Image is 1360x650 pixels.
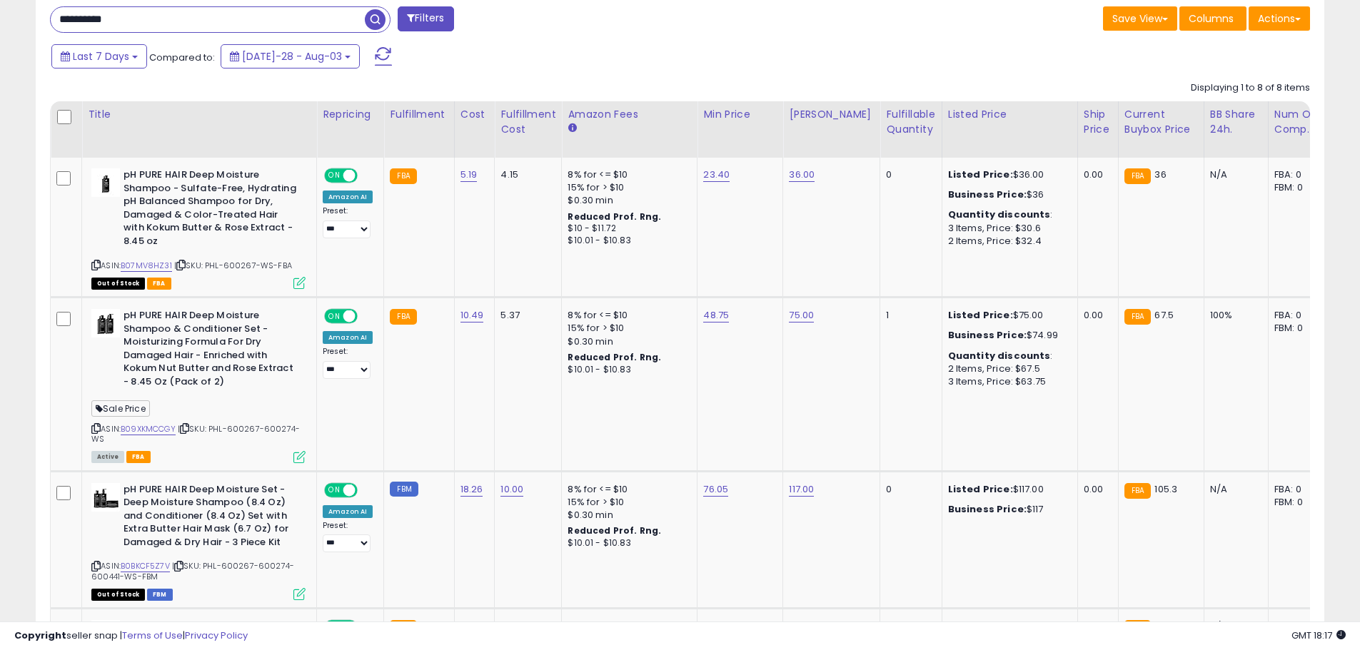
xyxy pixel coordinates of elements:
[323,521,373,553] div: Preset:
[91,483,306,599] div: ASIN:
[789,308,814,323] a: 75.00
[242,49,342,64] span: [DATE]-28 - Aug-03
[1189,11,1234,26] span: Columns
[1210,168,1257,181] div: N/A
[886,168,930,181] div: 0
[1124,309,1151,325] small: FBA
[124,483,297,553] b: pH PURE HAIR Deep Moisture Set - Deep Moisture Shampoo (8.4 Oz) and Conditioner (8.4 Oz) Set with...
[948,349,1051,362] b: Quantity discounts
[1274,181,1321,194] div: FBM: 0
[789,107,874,122] div: [PERSON_NAME]
[323,331,373,344] div: Amazon AI
[568,483,686,496] div: 8% for <= $10
[14,629,66,642] strong: Copyright
[1084,483,1107,496] div: 0.00
[91,451,124,463] span: All listings currently available for purchase on Amazon
[356,310,378,323] span: OFF
[948,482,1013,496] b: Listed Price:
[1084,107,1112,137] div: Ship Price
[91,309,306,461] div: ASIN:
[568,537,686,549] div: $10.01 - $10.83
[185,629,248,642] a: Privacy Policy
[326,484,343,496] span: ON
[568,335,686,348] div: $0.30 min
[948,188,1067,201] div: $36
[91,400,150,417] span: Sale Price
[91,483,120,512] img: 411DTXzkYjL._SL40_.jpg
[1179,6,1246,31] button: Columns
[1210,483,1257,496] div: N/A
[91,560,294,582] span: | SKU: PHL-600267-600274-600441-WS-FBM
[1154,168,1166,181] span: 36
[88,107,311,122] div: Title
[500,309,550,322] div: 5.37
[221,44,360,68] button: [DATE]-28 - Aug-03
[948,235,1067,248] div: 2 Items, Price: $32.4
[568,524,661,537] b: Reduced Prof. Rng.
[126,451,151,463] span: FBA
[568,322,686,335] div: 15% for > $10
[948,168,1013,181] b: Listed Price:
[1274,107,1326,137] div: Num of Comp.
[500,107,555,137] div: Fulfillment Cost
[390,107,448,122] div: Fulfillment
[323,347,373,379] div: Preset:
[323,107,378,122] div: Repricing
[147,278,171,290] span: FBA
[948,483,1067,496] div: $117.00
[91,423,300,445] span: | SKU: PHL-600267-600274-WS
[948,308,1013,322] b: Listed Price:
[948,208,1067,221] div: :
[147,589,173,601] span: FBM
[703,168,730,182] a: 23.40
[568,509,686,522] div: $0.30 min
[356,484,378,496] span: OFF
[91,309,120,337] img: 316yz8LO3GL._SL40_.jpg
[460,107,489,122] div: Cost
[91,589,145,601] span: All listings that are currently out of stock and unavailable for purchase on Amazon
[500,482,523,497] a: 10.00
[1191,81,1310,95] div: Displaying 1 to 8 of 8 items
[948,503,1067,516] div: $117
[1291,629,1346,642] span: 2025-08-11 18:17 GMT
[568,351,661,363] b: Reduced Prof. Rng.
[460,168,478,182] a: 5.19
[568,210,661,223] b: Reduced Prof. Rng.
[789,168,815,182] a: 36.00
[886,309,930,322] div: 1
[91,168,306,288] div: ASIN:
[1084,309,1107,322] div: 0.00
[568,309,686,322] div: 8% for <= $10
[948,328,1027,342] b: Business Price:
[789,482,814,497] a: 117.00
[91,168,120,197] img: 21X-dbvBKiL._SL40_.jpg
[568,181,686,194] div: 15% for > $10
[948,222,1067,235] div: 3 Items, Price: $30.6
[500,168,550,181] div: 4.15
[460,482,483,497] a: 18.26
[1154,482,1177,496] span: 105.3
[1124,483,1151,499] small: FBA
[73,49,129,64] span: Last 7 Days
[121,260,172,272] a: B07MV8HZ31
[398,6,453,31] button: Filters
[1274,483,1321,496] div: FBA: 0
[568,235,686,247] div: $10.01 - $10.83
[703,482,728,497] a: 76.05
[948,502,1027,516] b: Business Price:
[174,260,292,271] span: | SKU: PHL-600267-WS-FBA
[323,505,373,518] div: Amazon AI
[1210,309,1257,322] div: 100%
[1274,168,1321,181] div: FBA: 0
[948,350,1067,362] div: :
[1274,309,1321,322] div: FBA: 0
[390,309,416,325] small: FBA
[91,278,145,290] span: All listings that are currently out of stock and unavailable for purchase on Amazon
[1103,6,1177,31] button: Save View
[948,168,1067,181] div: $36.00
[568,107,691,122] div: Amazon Fees
[1084,168,1107,181] div: 0.00
[703,107,777,122] div: Min Price
[568,168,686,181] div: 8% for <= $10
[326,170,343,182] span: ON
